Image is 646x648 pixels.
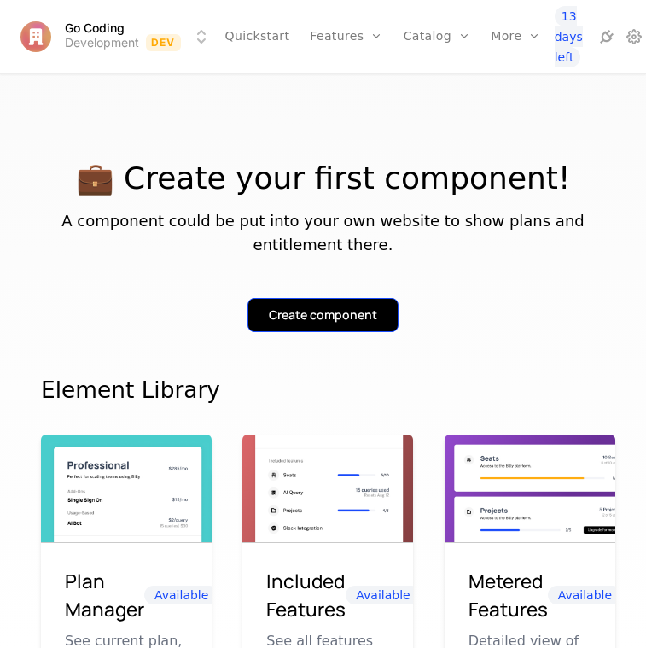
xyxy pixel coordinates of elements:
[20,18,212,55] button: Select environment
[65,22,125,34] span: Go Coding
[548,586,622,604] span: Available
[269,306,377,324] div: Create component
[41,209,605,257] p: A component could be put into your own website to show plans and entitlement there.
[266,567,346,624] h6: Included Features
[144,586,218,604] span: Available
[20,21,51,52] img: Go Coding
[65,34,139,51] div: Development
[597,26,617,47] a: Integrations
[555,6,583,67] span: 13 days left
[624,26,644,47] a: Settings
[247,298,399,332] button: Create component
[555,6,590,67] a: 13 days left
[346,586,420,604] span: Available
[41,161,605,196] p: 💼 Create your first component!
[468,567,548,624] h6: Metered Features
[65,567,144,624] h6: Plan Manager
[146,34,181,51] span: Dev
[41,373,605,407] div: Element Library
